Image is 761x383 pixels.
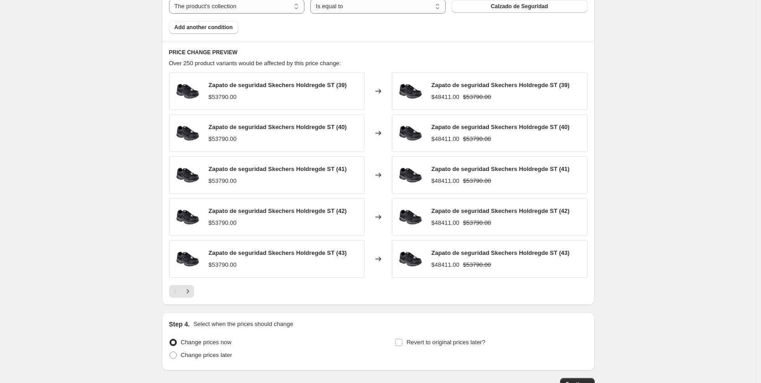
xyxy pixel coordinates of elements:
h6: PRICE CHANGE PREVIEW [169,49,587,56]
nav: Pagination [169,285,194,298]
div: $53790.00 [209,176,237,186]
h2: Step 4. [169,320,190,329]
p: Select when the prices should change [193,320,293,329]
div: $48411.00 [432,135,459,144]
strike: $53790.00 [463,135,491,144]
button: Next [181,285,194,298]
span: Change prices later [181,352,232,358]
div: $48411.00 [432,260,459,269]
img: 167419-1600-auto_80x.jpg [397,119,424,147]
strike: $53790.00 [463,176,491,186]
span: Zapato de seguridad Skechers Holdregde ST (42) [209,207,347,214]
span: Zapato de seguridad Skechers Holdregde ST (41) [209,166,347,172]
strike: $53790.00 [463,218,491,228]
strike: $53790.00 [463,260,491,269]
span: Revert to original prices later? [406,339,485,346]
div: $53790.00 [209,93,237,102]
div: $53790.00 [209,218,237,228]
span: Calzado de Seguridad [491,3,548,10]
span: Zapato de seguridad Skechers Holdregde ST (42) [432,207,570,214]
img: 167419-1600-auto_80x.jpg [174,161,201,189]
div: $48411.00 [432,176,459,186]
img: 167419-1600-auto_80x.jpg [174,203,201,231]
img: 167419-1600-auto_80x.jpg [397,203,424,231]
div: $53790.00 [209,260,237,269]
img: 167419-1600-auto_80x.jpg [174,78,201,105]
strike: $53790.00 [463,93,491,102]
div: $53790.00 [209,135,237,144]
div: $48411.00 [432,93,459,102]
img: 167419-1600-auto_80x.jpg [397,245,424,273]
span: Over 250 product variants would be affected by this price change: [169,60,341,67]
span: Add another condition [175,24,233,31]
span: Change prices now [181,339,231,346]
img: 167419-1600-auto_80x.jpg [174,119,201,147]
img: 167419-1600-auto_80x.jpg [397,78,424,105]
img: 167419-1600-auto_80x.jpg [397,161,424,189]
span: Zapato de seguridad Skechers Holdregde ST (41) [432,166,570,172]
div: $48411.00 [432,218,459,228]
button: Add another condition [169,21,238,34]
span: Zapato de seguridad Skechers Holdregde ST (40) [432,124,570,130]
span: Zapato de seguridad Skechers Holdregde ST (39) [209,82,347,88]
span: Zapato de seguridad Skechers Holdregde ST (43) [209,249,347,256]
img: 167419-1600-auto_80x.jpg [174,245,201,273]
span: Zapato de seguridad Skechers Holdregde ST (39) [432,82,570,88]
span: Zapato de seguridad Skechers Holdregde ST (40) [209,124,347,130]
span: Zapato de seguridad Skechers Holdregde ST (43) [432,249,570,256]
